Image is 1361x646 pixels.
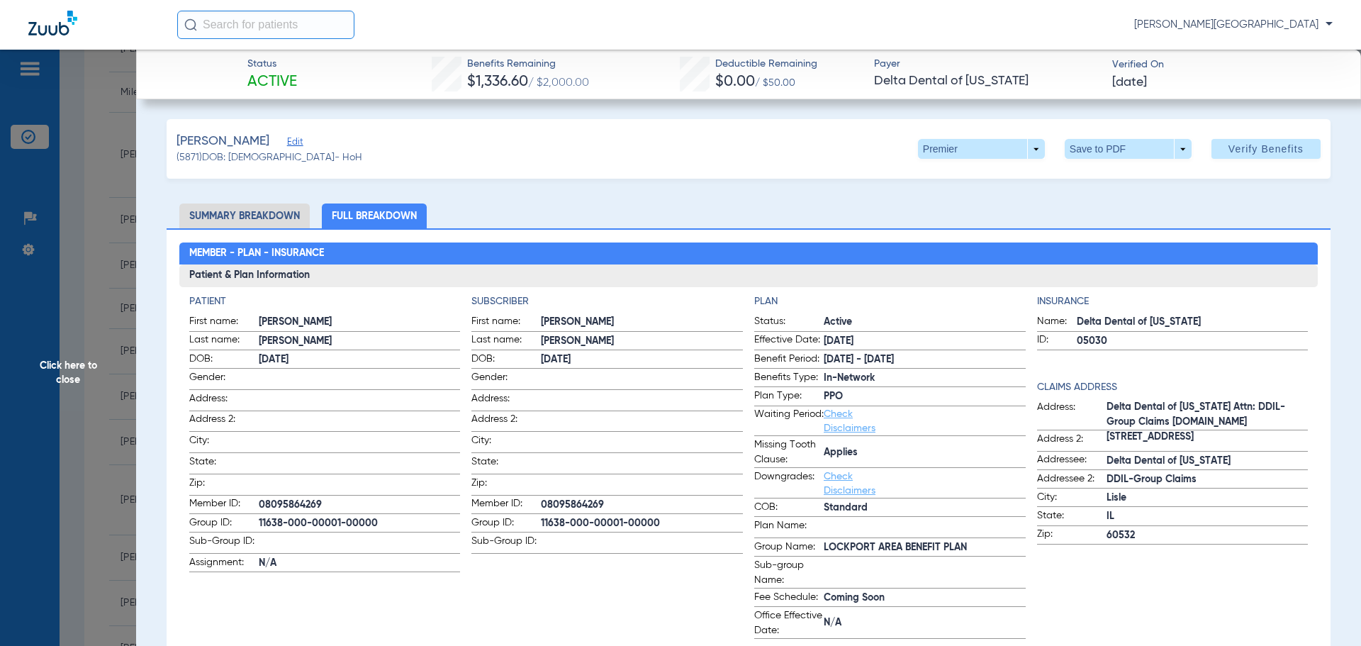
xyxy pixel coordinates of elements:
h2: Member - Plan - Insurance [179,243,1318,265]
span: Address: [471,391,541,411]
span: [DATE] [1112,74,1147,91]
span: / $2,000.00 [528,77,589,89]
span: [PERSON_NAME] [541,334,743,349]
span: Active [247,72,297,92]
span: $1,336.60 [467,74,528,89]
span: Plan Type: [754,389,824,406]
span: Addressee: [1037,452,1107,469]
input: Search for patients [177,11,354,39]
span: [PERSON_NAME] [541,315,743,330]
span: Edit [287,137,300,150]
span: PPO [824,389,1026,404]
span: COB: [754,500,824,517]
span: Last name: [189,333,259,350]
span: Standard [824,501,1026,516]
span: State: [189,455,259,474]
span: [PERSON_NAME] [177,133,269,150]
h4: Patient [189,294,461,309]
span: 11638-000-00001-00000 [259,516,461,531]
span: City: [1037,490,1107,507]
span: Group ID: [471,516,541,533]
span: Address: [1037,400,1107,430]
button: Save to PDF [1065,139,1192,159]
span: Sub-Group ID: [471,534,541,553]
span: City: [189,433,259,452]
span: Member ID: [189,496,259,513]
span: In-Network [824,371,1026,386]
span: ID: [1037,333,1077,350]
span: Address 2: [471,412,541,431]
span: [PERSON_NAME] [259,315,461,330]
span: Downgrades: [754,469,824,498]
span: Zip: [1037,527,1107,544]
span: Plan Name: [754,518,824,538]
h3: Patient & Plan Information [179,264,1318,287]
span: Last name: [471,333,541,350]
app-breakdown-title: Insurance [1037,294,1309,309]
a: Check Disclaimers [824,409,875,433]
span: City: [471,433,541,452]
span: Assignment: [189,555,259,572]
span: [DATE] [541,352,743,367]
span: Delta Dental of [US_STATE] [1107,454,1309,469]
span: 08095864269 [259,498,461,513]
li: Full Breakdown [322,204,427,228]
span: State: [1037,508,1107,525]
span: [PERSON_NAME] [259,334,461,349]
span: Address 2: [1037,432,1107,451]
span: Applies [824,445,1026,460]
span: Address: [189,391,259,411]
span: [DATE] [259,352,461,367]
span: Lisle [1107,491,1309,506]
span: [PERSON_NAME][GEOGRAPHIC_DATA] [1134,18,1333,32]
h4: Subscriber [471,294,743,309]
span: IL [1107,509,1309,524]
button: Premier [918,139,1045,159]
span: Benefits Remaining [467,57,589,72]
span: Verify Benefits [1228,143,1304,155]
span: (5871) DOB: [DEMOGRAPHIC_DATA] - HoH [177,150,362,165]
span: N/A [259,556,461,571]
span: Zip: [471,476,541,495]
span: [DATE] [824,334,1026,349]
h4: Claims Address [1037,380,1309,395]
span: Coming Soon [824,591,1026,606]
span: Delta Dental of [US_STATE] [874,72,1100,90]
span: DOB: [189,352,259,369]
span: Address 2: [189,412,259,431]
span: / $50.00 [755,78,795,88]
button: Verify Benefits [1211,139,1321,159]
span: Deductible Remaining [715,57,817,72]
span: Zip: [189,476,259,495]
span: Member ID: [471,496,541,513]
span: Addressee 2: [1037,472,1107,489]
span: Sub-Group ID: [189,534,259,553]
span: [DATE] - [DATE] [824,352,1026,367]
span: LOCKPORT AREA BENEFIT PLAN [824,540,1026,555]
span: DDIL-Group Claims [1107,472,1309,487]
span: Gender: [471,370,541,389]
span: First name: [189,314,259,331]
span: Delta Dental of [US_STATE] Attn: DDIL-Group Claims [DOMAIN_NAME][STREET_ADDRESS] [1107,415,1309,430]
span: 05030 [1077,334,1309,349]
span: Fee Schedule: [754,590,824,607]
span: Benefit Period: [754,352,824,369]
span: Status [247,57,297,72]
span: 08095864269 [541,498,743,513]
span: Status: [754,314,824,331]
img: Search Icon [184,18,197,31]
span: State: [471,455,541,474]
span: Sub-group Name: [754,558,824,588]
li: Summary Breakdown [179,204,310,228]
span: Name: [1037,314,1077,331]
span: Active [824,315,1026,330]
span: Benefits Type: [754,370,824,387]
span: Payer [874,57,1100,72]
span: Office Effective Date: [754,608,824,638]
h4: Plan [754,294,1026,309]
span: DOB: [471,352,541,369]
span: Delta Dental of [US_STATE] [1077,315,1309,330]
